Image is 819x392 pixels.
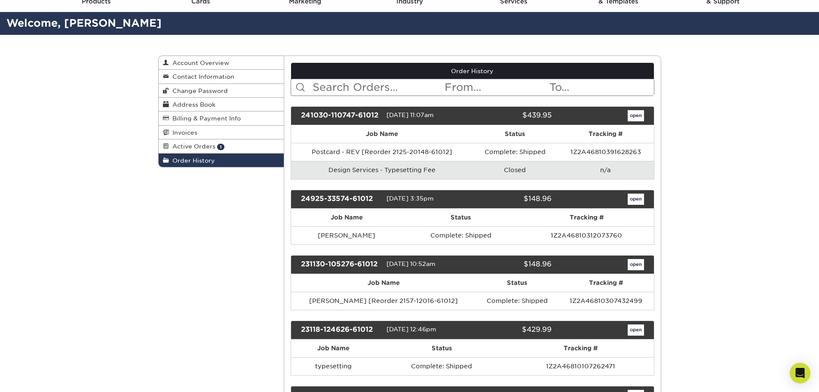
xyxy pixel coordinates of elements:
[169,143,215,150] span: Active Orders
[386,326,436,333] span: [DATE] 12:46pm
[376,357,507,375] td: Complete: Shipped
[169,59,229,66] span: Account Overview
[466,110,558,121] div: $439.95
[628,110,644,121] a: open
[159,84,284,98] a: Change Password
[159,139,284,153] a: Active Orders 1
[628,194,644,205] a: open
[159,98,284,111] a: Address Book
[291,292,476,310] td: [PERSON_NAME] [Reorder 2157-12016-61012]
[507,357,654,375] td: 1Z2A46810107262471
[466,194,558,205] div: $148.96
[294,194,386,205] div: 24925-33574-61012
[476,274,558,292] th: Status
[507,340,654,357] th: Tracking #
[291,357,376,375] td: typesetting
[386,260,436,267] span: [DATE] 10:52am
[386,195,434,202] span: [DATE] 3:35pm
[169,87,228,94] span: Change Password
[169,129,197,136] span: Invoices
[291,161,472,179] td: Design Services - Typesetting Fee
[294,259,386,270] div: 231130-105276-61012
[159,70,284,83] a: Contact Information
[291,209,402,226] th: Job Name
[159,56,284,70] a: Account Overview
[558,161,654,179] td: n/a
[312,79,444,96] input: Search Orders...
[291,125,472,143] th: Job Name
[169,157,215,164] span: Order History
[159,111,284,125] a: Billing & Payment Info
[386,111,434,118] span: [DATE] 11:07am
[472,125,557,143] th: Status
[558,143,654,161] td: 1Z2A46810391628263
[217,144,224,150] span: 1
[291,143,472,161] td: Postcard - REV [Reorder 2125-20148-61012]
[558,274,653,292] th: Tracking #
[476,292,558,310] td: Complete: Shipped
[376,340,507,357] th: Status
[444,79,549,96] input: From...
[628,259,644,270] a: open
[519,226,654,244] td: 1Z2A46810312073760
[558,125,654,143] th: Tracking #
[558,292,653,310] td: 1Z2A46810307432499
[291,274,476,292] th: Job Name
[159,126,284,139] a: Invoices
[472,161,557,179] td: Closed
[466,259,558,270] div: $148.96
[519,209,654,226] th: Tracking #
[169,115,241,122] span: Billing & Payment Info
[402,209,519,226] th: Status
[549,79,653,96] input: To...
[159,154,284,167] a: Order History
[628,324,644,336] a: open
[294,110,386,121] div: 241030-110747-61012
[402,226,519,244] td: Complete: Shipped
[466,324,558,336] div: $429.99
[291,226,402,244] td: [PERSON_NAME]
[294,324,386,336] div: 23118-124626-61012
[2,366,73,389] iframe: Google Customer Reviews
[169,73,234,80] span: Contact Information
[472,143,557,161] td: Complete: Shipped
[291,340,376,357] th: Job Name
[291,63,654,79] a: Order History
[790,363,810,383] div: Open Intercom Messenger
[169,101,215,108] span: Address Book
